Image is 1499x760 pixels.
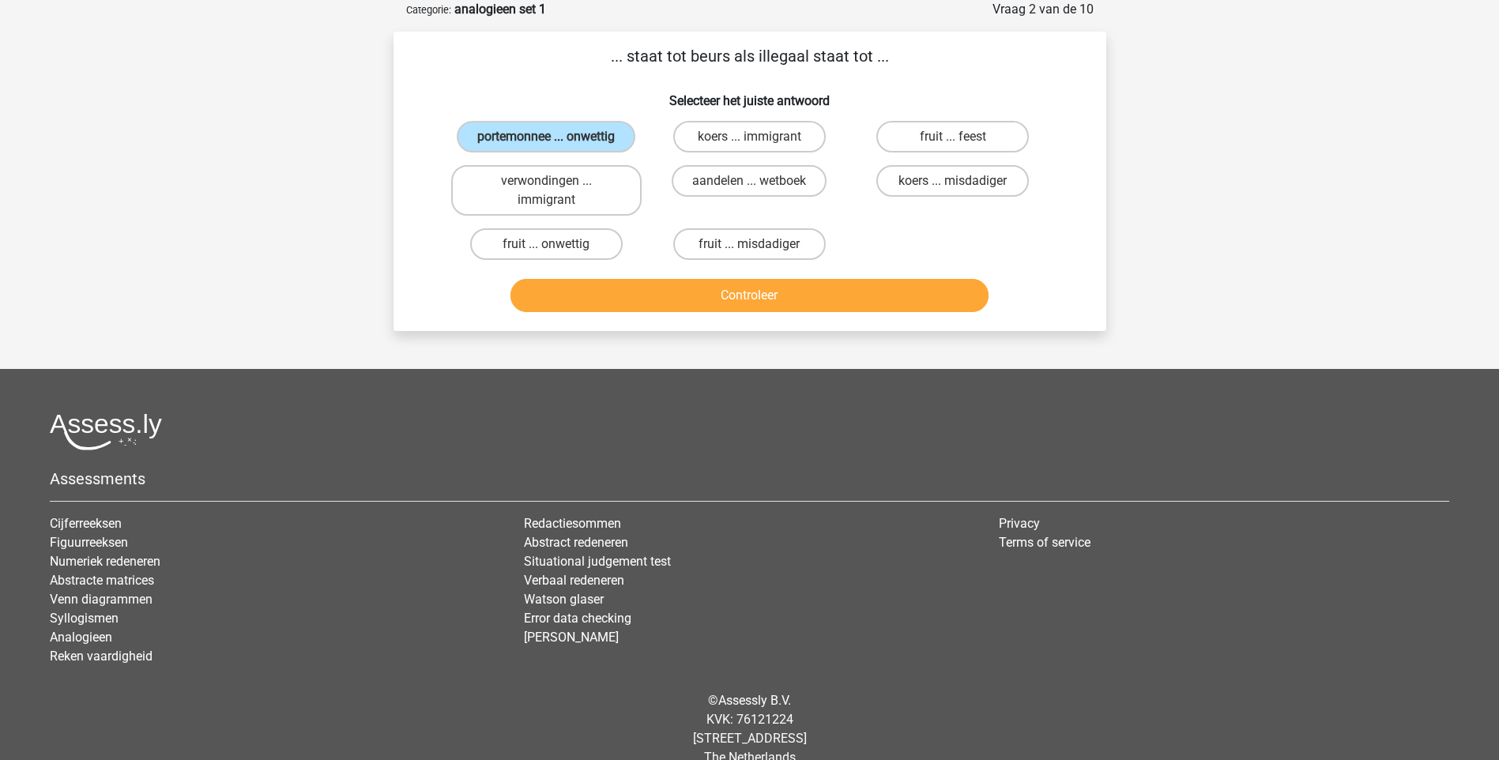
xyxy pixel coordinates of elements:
a: Analogieen [50,630,112,645]
a: Reken vaardigheid [50,649,153,664]
label: fruit ... onwettig [470,228,623,260]
a: Error data checking [524,611,631,626]
small: Categorie: [406,4,451,16]
a: Terms of service [999,535,1090,550]
button: Controleer [510,279,989,312]
a: [PERSON_NAME] [524,630,619,645]
a: Abstract redeneren [524,535,628,550]
a: Verbaal redeneren [524,573,624,588]
label: verwondingen ... immigrant [451,165,642,216]
label: portemonnee ... onwettig [457,121,635,152]
a: Situational judgement test [524,554,671,569]
a: Assessly B.V. [718,693,791,708]
label: koers ... immigrant [673,121,826,152]
a: Abstracte matrices [50,573,154,588]
a: Venn diagrammen [50,592,153,607]
a: Syllogismen [50,611,119,626]
p: ... staat tot beurs als illegaal staat tot ... [419,44,1081,68]
a: Privacy [999,516,1040,531]
a: Figuurreeksen [50,535,128,550]
h6: Selecteer het juiste antwoord [419,81,1081,108]
label: fruit ... misdadiger [673,228,826,260]
label: koers ... misdadiger [876,165,1029,197]
strong: analogieen set 1 [454,2,546,17]
h5: Assessments [50,469,1449,488]
a: Cijferreeksen [50,516,122,531]
a: Redactiesommen [524,516,621,531]
label: fruit ... feest [876,121,1029,152]
label: aandelen ... wetboek [672,165,827,197]
a: Numeriek redeneren [50,554,160,569]
img: Assessly logo [50,413,162,450]
a: Watson glaser [524,592,604,607]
